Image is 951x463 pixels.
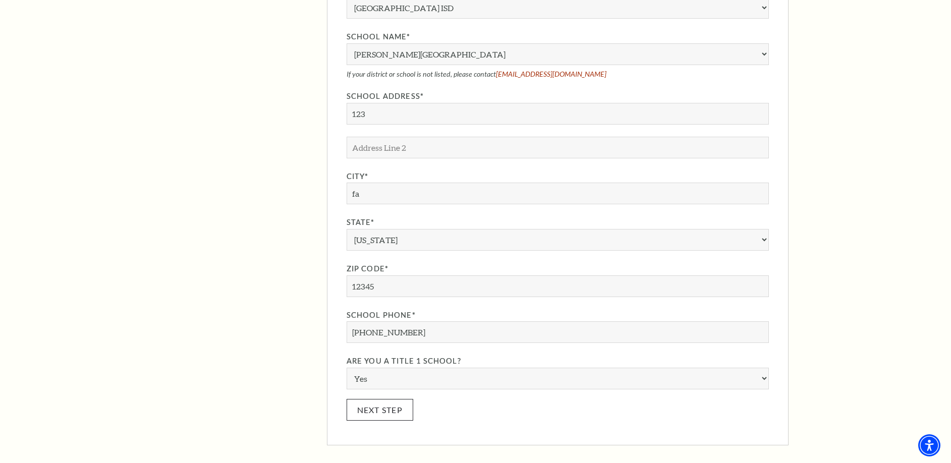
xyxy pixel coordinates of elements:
[347,275,769,297] input: #####
[347,399,414,421] button: Next Step
[347,137,769,158] input: Address Line 2
[347,263,769,275] label: Zip Code*
[496,70,606,78] a: [EMAIL_ADDRESS][DOMAIN_NAME]
[347,31,769,43] label: School Name*
[347,90,769,103] label: School Address*
[347,321,769,343] input: School Phone*
[347,103,769,125] input: Street Address
[347,170,769,183] label: City*
[347,70,769,78] p: If your district or school is not listed, please contact
[347,355,769,368] label: Are you a Title 1 School?
[918,434,940,456] div: Accessibility Menu
[347,309,769,322] label: School Phone*
[347,216,769,229] label: State*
